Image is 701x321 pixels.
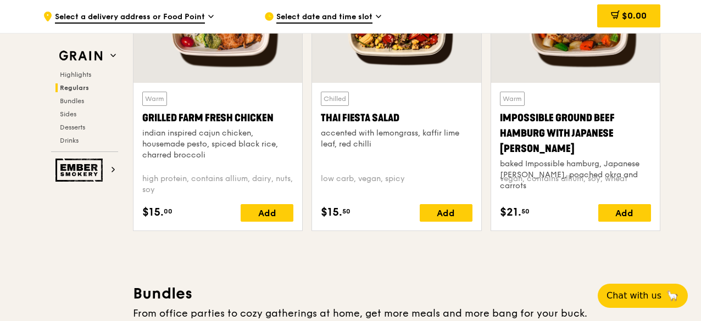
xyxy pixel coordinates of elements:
span: $0.00 [622,10,647,21]
span: $21. [500,204,521,221]
span: Bundles [60,97,84,105]
div: Warm [142,92,167,106]
img: Grain web logo [55,46,106,66]
div: Thai Fiesta Salad [321,110,472,126]
span: Select date and time slot [276,12,372,24]
div: Chilled [321,92,349,106]
span: Regulars [60,84,89,92]
div: Warm [500,92,525,106]
div: indian inspired cajun chicken, housemade pesto, spiced black rice, charred broccoli [142,128,293,161]
div: vegan, contains allium, soy, wheat [500,173,651,195]
img: Ember Smokery web logo [55,159,106,182]
div: accented with lemongrass, kaffir lime leaf, red chilli [321,128,472,150]
span: $15. [142,204,164,221]
div: Add [420,204,472,222]
span: 50 [521,207,530,216]
span: Drinks [60,137,79,144]
button: Chat with us🦙 [598,284,688,308]
div: From office parties to cozy gatherings at home, get more meals and more bang for your buck. [133,306,660,321]
div: Add [241,204,293,222]
div: Grilled Farm Fresh Chicken [142,110,293,126]
span: Chat with us [607,289,661,302]
div: baked Impossible hamburg, Japanese [PERSON_NAME], poached okra and carrots [500,159,651,192]
div: low carb, vegan, spicy [321,173,472,195]
h3: Bundles [133,284,660,303]
span: Desserts [60,123,85,131]
div: Add [598,204,651,222]
div: high protein, contains allium, dairy, nuts, soy [142,173,293,195]
div: Impossible Ground Beef Hamburg with Japanese [PERSON_NAME] [500,110,651,156]
span: Select a delivery address or Food Point [55,12,205,24]
span: 50 [342,207,350,216]
span: Sides [60,110,76,118]
span: 00 [164,207,173,216]
span: Highlights [60,71,91,78]
span: 🦙 [666,289,679,302]
span: $15. [321,204,342,221]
